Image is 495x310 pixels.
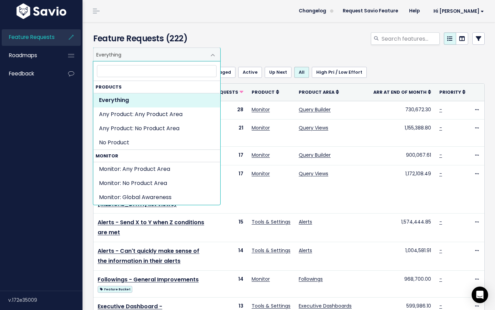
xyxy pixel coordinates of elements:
a: Feedback [2,66,57,82]
a: Alerts - Send X to Y when Z conditions are met [98,218,204,236]
a: Priority [439,89,465,95]
a: Up Next [265,67,291,78]
li: Monitor: Query Builder [93,205,220,219]
a: Feature Bucket [98,285,132,293]
span: ARR at End of Month [373,89,427,95]
td: 1,172,108.49 [369,165,435,214]
h4: Feature Requests (222) [93,32,217,45]
strong: Monitor [93,150,220,162]
span: Requests [214,89,238,95]
a: Monitor [252,170,270,177]
a: Active [238,67,262,78]
a: Feature Requests [2,29,57,45]
li: Any Product: Any Product Area [93,107,220,122]
span: Feature Requests [9,33,55,41]
td: 21 [210,120,247,147]
a: Executive Dashboards [299,302,352,309]
span: Changelog [299,9,326,13]
a: Query Views [299,170,328,177]
li: Monitor: No Product Area [93,176,220,190]
div: Open Intercom Messenger [472,287,488,303]
li: Monitor [93,150,220,289]
span: Roadmaps [9,52,37,59]
li: Monitor: Any Product Area [93,162,220,176]
a: - [439,124,442,131]
a: - [439,247,442,254]
a: High Pri / Low Effort [312,67,367,78]
a: Followings [299,276,323,282]
a: List Views - Struggle to find and organize data in list views (see also: Can't archive content [M... [98,170,200,208]
td: 1,155,388.80 [369,120,435,147]
a: Hi [PERSON_NAME] [425,6,489,17]
a: Followings - General Improvements [98,276,199,283]
a: - [439,106,442,113]
li: No Product [93,136,220,150]
td: 1,004,581.91 [369,242,435,270]
img: logo-white.9d6f32f41409.svg [15,3,68,19]
a: Tools & Settings [252,247,290,254]
span: Feature Bucket [98,286,132,293]
strong: Products [93,81,220,93]
a: Alerts [299,247,312,254]
td: 14 [210,242,247,270]
td: 730,672.30 [369,101,435,120]
span: Everything [93,48,206,61]
td: 14 [210,270,247,298]
a: All [294,67,309,78]
a: Monitor [252,276,270,282]
span: Product Area [299,89,334,95]
a: Query Builder [299,106,331,113]
div: v.172e35009 [8,291,82,309]
a: Alerts - Can't quickly make sense of the information in their alerts [98,247,199,265]
td: 900,067.61 [369,147,435,165]
td: 1,574,444.85 [369,214,435,242]
td: 968,700.00 [369,270,435,298]
input: Search features... [381,32,440,45]
a: Help [404,6,425,16]
a: Product Area [299,89,339,95]
a: Monitor [252,106,270,113]
a: - [439,170,442,177]
a: - [439,302,442,309]
li: Products [93,81,220,150]
a: Monitor [252,124,270,131]
a: Request Savio Feature [337,6,404,16]
a: Product [252,89,279,95]
a: Tools & Settings [252,302,290,309]
td: 17 [210,147,247,165]
a: - [439,152,442,158]
td: 17 [210,165,247,214]
a: Monitor [252,152,270,158]
a: Query Builder [299,152,331,158]
a: Alerts [299,218,312,225]
span: Feedback [9,70,34,77]
span: Everything [93,48,220,61]
span: Hi [PERSON_NAME] [433,9,484,14]
li: Monitor: Global Awareness [93,190,220,205]
li: Any Product: No Product Area [93,122,220,136]
a: Roadmaps [2,48,57,63]
a: - [439,276,442,282]
span: Priority [439,89,461,95]
a: - [439,218,442,225]
td: 28 [210,101,247,120]
td: 15 [210,214,247,242]
span: Product [252,89,275,95]
a: ARR at End of Month [373,89,431,95]
a: Requests [214,89,243,95]
a: Tools & Settings [252,218,290,225]
ul: Filter feature requests [93,67,485,78]
li: Everything [93,93,220,107]
a: Query Views [299,124,328,131]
